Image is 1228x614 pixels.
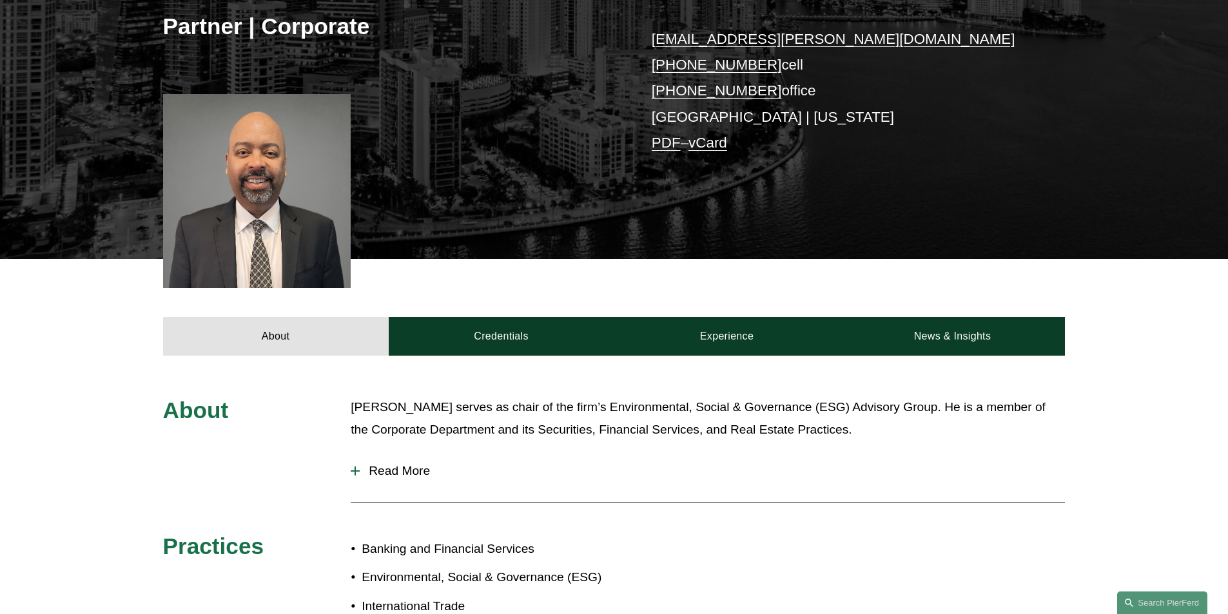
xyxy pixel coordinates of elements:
a: [EMAIL_ADDRESS][PERSON_NAME][DOMAIN_NAME] [652,31,1015,47]
span: Read More [360,464,1065,478]
span: About [163,398,229,423]
a: News & Insights [839,317,1065,356]
p: [PERSON_NAME] serves as chair of the firm’s Environmental, Social & Governance (ESG) Advisory Gro... [351,396,1065,441]
a: [PHONE_NUMBER] [652,82,782,99]
p: Banking and Financial Services [362,538,614,561]
a: About [163,317,389,356]
a: Search this site [1117,591,1207,614]
p: cell office [GEOGRAPHIC_DATA] | [US_STATE] – [652,26,1028,157]
button: Read More [351,454,1065,488]
a: Experience [614,317,840,356]
a: Credentials [389,317,614,356]
span: Practices [163,533,264,559]
h3: Partner | Corporate [163,12,614,41]
a: vCard [688,135,727,151]
a: PDF [652,135,681,151]
p: Environmental, Social & Governance (ESG) [362,566,614,589]
a: [PHONE_NUMBER] [652,57,782,73]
